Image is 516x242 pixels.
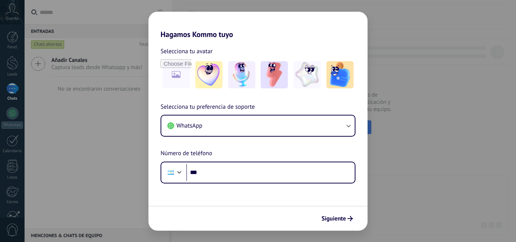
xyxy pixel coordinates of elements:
span: Selecciona tu avatar [161,46,213,56]
img: -2.jpeg [228,61,255,88]
button: Siguiente [318,212,356,225]
h2: Hagamos Kommo tuyo [148,12,368,39]
img: -3.jpeg [261,61,288,88]
button: WhatsApp [161,116,355,136]
img: -1.jpeg [195,61,222,88]
img: -5.jpeg [326,61,354,88]
span: Número de teléfono [161,149,212,159]
span: WhatsApp [176,122,202,129]
span: Selecciona tu preferencia de soporte [161,102,255,112]
div: Argentina: + 54 [164,165,178,180]
img: -4.jpeg [294,61,321,88]
span: Siguiente [321,216,346,221]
